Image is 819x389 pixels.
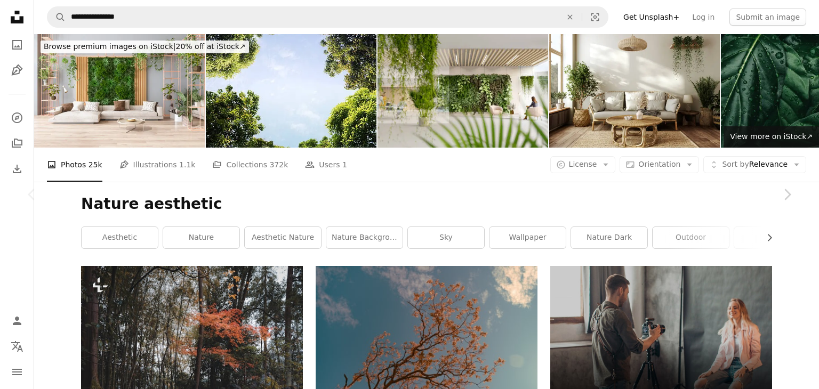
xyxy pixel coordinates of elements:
form: Find visuals sitewide [47,6,608,28]
button: License [550,156,616,173]
a: wallpaper [489,227,566,248]
a: Collections 372k [212,148,288,182]
img: trees [206,34,376,148]
a: Illustrations [6,60,28,81]
a: Log in [686,9,721,26]
button: Submit an image [729,9,806,26]
a: Log in / Sign up [6,310,28,331]
div: 20% off at iStock ↗ [41,40,249,53]
span: Browse premium images on iStock | [44,42,175,51]
a: flower [734,227,810,248]
button: Orientation [620,156,699,173]
span: 372k [269,159,288,171]
button: Visual search [582,7,608,27]
a: Users 1 [305,148,347,182]
span: Relevance [722,159,788,170]
button: Clear [558,7,582,27]
span: 1.1k [179,159,195,171]
a: Collections [6,133,28,154]
span: 1 [342,159,347,171]
a: nature background [326,227,403,248]
a: Browse premium images on iStock|20% off at iStock↗ [34,34,255,60]
img: Green office [378,34,548,148]
a: Photos [6,34,28,55]
button: Menu [6,361,28,383]
a: View more on iStock↗ [724,126,819,148]
a: aesthetic [82,227,158,248]
span: Orientation [638,160,680,168]
a: Illustrations 1.1k [119,148,196,182]
span: License [569,160,597,168]
a: nature dark [571,227,647,248]
a: Explore [6,107,28,128]
a: aesthetic nature [245,227,321,248]
a: outdoor [653,227,729,248]
span: Sort by [722,160,749,168]
a: sky [408,227,484,248]
button: Search Unsplash [47,7,66,27]
span: View more on iStock ↗ [730,132,813,141]
img: Green Living Room With Vertical Garden, House Plants, Beige Color Sofa And Parquet Floor [34,34,205,148]
button: Language [6,336,28,357]
img: Boho-Inspired Modern Scandinavian Interior With Wicker Furniture and Green Plants [549,34,720,148]
a: Get Unsplash+ [617,9,686,26]
a: the branches of a tree against a blue sky [316,335,537,344]
a: nature [163,227,239,248]
a: Next [755,143,819,246]
h1: Nature aesthetic [81,194,772,214]
button: Sort byRelevance [703,156,806,173]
